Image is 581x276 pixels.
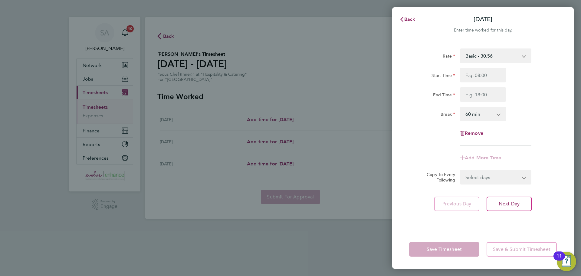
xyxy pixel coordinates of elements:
[443,53,455,61] label: Rate
[392,27,574,34] div: Enter time worked for this day.
[432,73,455,80] label: Start Time
[460,131,483,136] button: Remove
[460,87,506,102] input: E.g. 18:00
[404,16,415,22] span: Back
[422,172,455,183] label: Copy To Every Following
[433,92,455,99] label: End Time
[474,15,492,24] p: [DATE]
[393,13,422,25] button: Back
[460,68,506,82] input: E.g. 08:00
[465,130,483,136] span: Remove
[441,111,455,119] label: Break
[487,197,532,211] button: Next Day
[556,256,562,264] div: 11
[499,201,520,207] span: Next Day
[557,252,576,271] button: Open Resource Center, 11 new notifications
